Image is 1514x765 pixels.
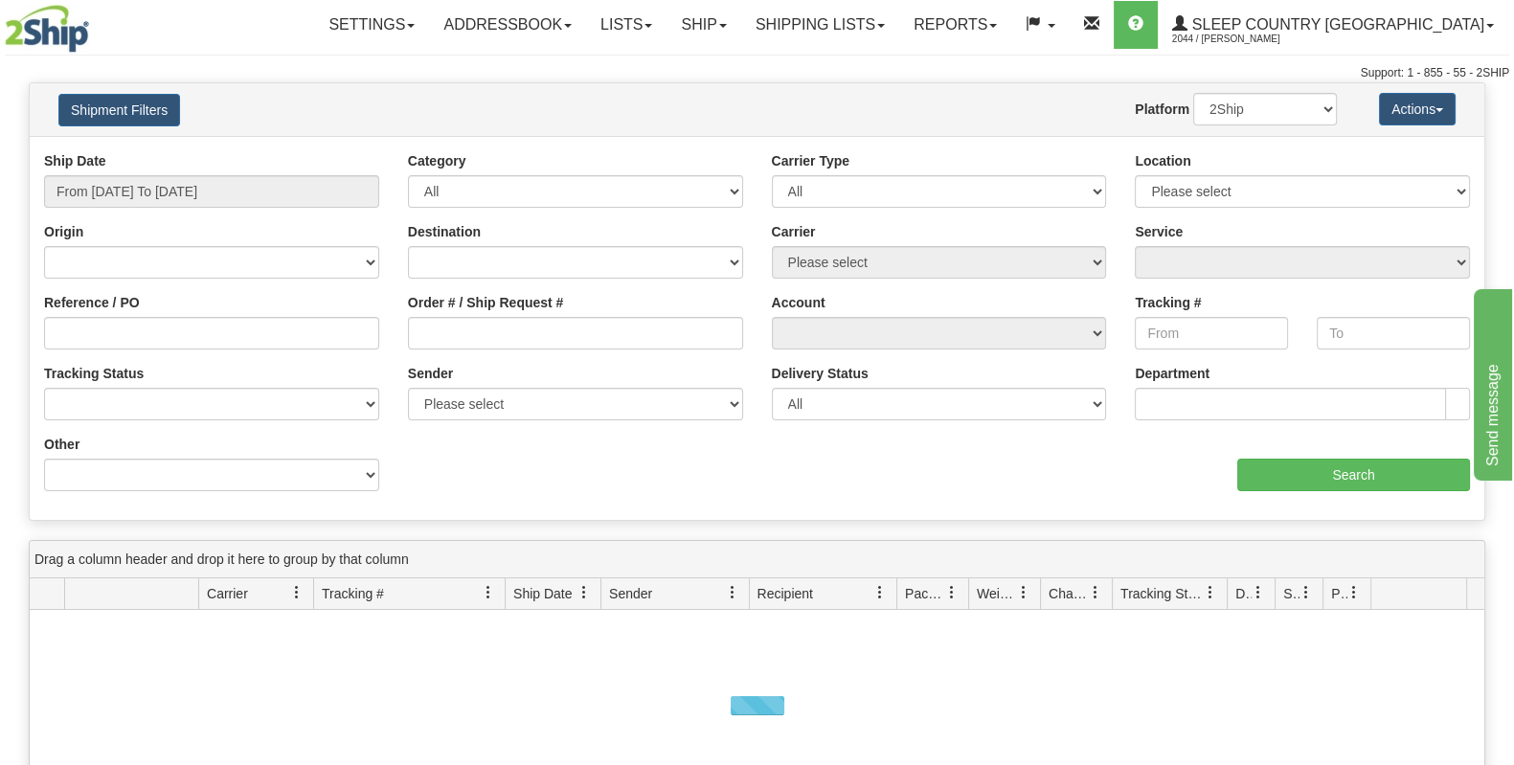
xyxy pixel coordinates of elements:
a: Ship [667,1,740,49]
span: Tracking Status [1120,584,1204,603]
label: Delivery Status [772,364,869,383]
label: Other [44,435,79,454]
a: Delivery Status filter column settings [1242,576,1275,609]
span: Pickup Status [1331,584,1347,603]
input: To [1317,317,1470,349]
label: Reference / PO [44,293,140,312]
span: Ship Date [513,584,572,603]
span: Recipient [757,584,813,603]
label: Carrier Type [772,151,849,170]
label: Ship Date [44,151,106,170]
label: Carrier [772,222,816,241]
label: Service [1135,222,1183,241]
span: Sender [609,584,652,603]
label: Origin [44,222,83,241]
input: From [1135,317,1288,349]
div: grid grouping header [30,541,1484,578]
label: Category [408,151,466,170]
iframe: chat widget [1470,284,1512,480]
button: Shipment Filters [58,94,180,126]
label: Sender [408,364,453,383]
span: Sleep Country [GEOGRAPHIC_DATA] [1187,16,1484,33]
label: Location [1135,151,1190,170]
a: Reports [899,1,1011,49]
span: Weight [977,584,1017,603]
a: Carrier filter column settings [281,576,313,609]
a: Pickup Status filter column settings [1338,576,1370,609]
div: Send message [14,11,177,34]
a: Recipient filter column settings [864,576,896,609]
label: Account [772,293,825,312]
a: Lists [586,1,667,49]
span: Tracking # [322,584,384,603]
a: Ship Date filter column settings [568,576,600,609]
img: logo2044.jpg [5,5,89,53]
a: Tracking # filter column settings [472,576,505,609]
label: Platform [1135,100,1189,119]
a: Settings [314,1,429,49]
a: Sleep Country [GEOGRAPHIC_DATA] 2044 / [PERSON_NAME] [1158,1,1508,49]
label: Tracking # [1135,293,1201,312]
label: Tracking Status [44,364,144,383]
div: Support: 1 - 855 - 55 - 2SHIP [5,65,1509,81]
a: Packages filter column settings [936,576,968,609]
a: Sender filter column settings [716,576,749,609]
button: Actions [1379,93,1456,125]
input: Search [1237,459,1470,491]
span: Charge [1049,584,1089,603]
a: Weight filter column settings [1007,576,1040,609]
a: Charge filter column settings [1079,576,1112,609]
label: Order # / Ship Request # [408,293,564,312]
a: Shipment Issues filter column settings [1290,576,1322,609]
span: Carrier [207,584,248,603]
span: Delivery Status [1235,584,1252,603]
label: Destination [408,222,481,241]
span: Shipment Issues [1283,584,1299,603]
a: Addressbook [429,1,586,49]
a: Tracking Status filter column settings [1194,576,1227,609]
span: Packages [905,584,945,603]
a: Shipping lists [741,1,899,49]
span: 2044 / [PERSON_NAME] [1172,30,1316,49]
label: Department [1135,364,1209,383]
